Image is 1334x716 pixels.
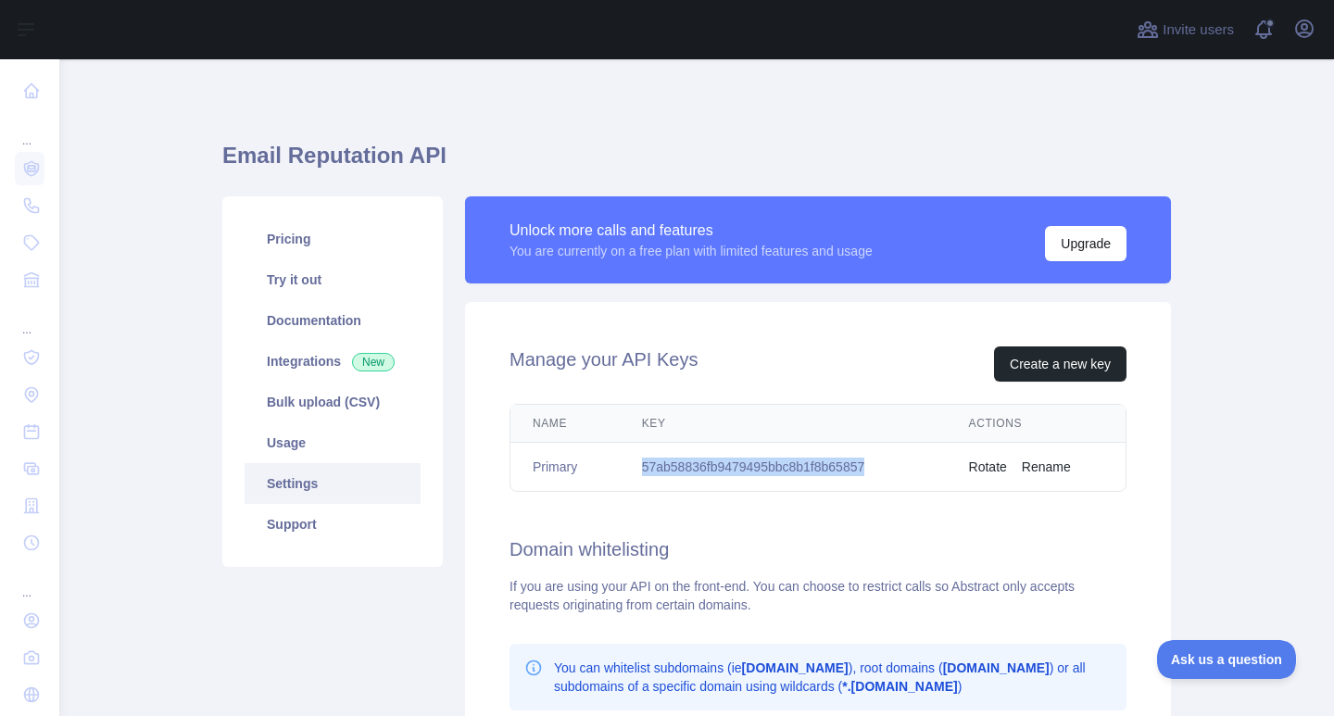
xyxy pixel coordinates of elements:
[222,141,1171,185] h1: Email Reputation API
[510,577,1126,614] div: If you are using your API on the front-end. You can choose to restrict calls so Abstract only acc...
[15,300,44,337] div: ...
[245,463,421,504] a: Settings
[510,220,873,242] div: Unlock more calls and features
[742,660,849,675] b: [DOMAIN_NAME]
[245,422,421,463] a: Usage
[510,405,620,443] th: Name
[1163,19,1234,41] span: Invite users
[842,679,957,694] b: *.[DOMAIN_NAME]
[554,659,1112,696] p: You can whitelist subdomains (ie ), root domains ( ) or all subdomains of a specific domain using...
[15,111,44,148] div: ...
[947,405,1126,443] th: Actions
[1133,15,1238,44] button: Invite users
[620,443,947,492] td: 57ab58836fb9479495bbc8b1f8b65857
[510,346,698,382] h2: Manage your API Keys
[245,259,421,300] a: Try it out
[245,219,421,259] a: Pricing
[1045,226,1126,261] button: Upgrade
[245,300,421,341] a: Documentation
[969,458,1007,476] button: Rotate
[620,405,947,443] th: Key
[15,563,44,600] div: ...
[943,660,1050,675] b: [DOMAIN_NAME]
[352,353,395,371] span: New
[245,341,421,382] a: Integrations New
[510,443,620,492] td: Primary
[245,504,421,545] a: Support
[1022,458,1071,476] button: Rename
[245,382,421,422] a: Bulk upload (CSV)
[994,346,1126,382] button: Create a new key
[1157,640,1297,679] iframe: Toggle Customer Support
[510,536,1126,562] h2: Domain whitelisting
[510,242,873,260] div: You are currently on a free plan with limited features and usage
